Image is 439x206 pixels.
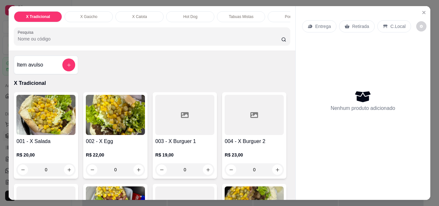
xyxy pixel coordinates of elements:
h4: 002 - X Egg [86,138,145,145]
p: Entrega [315,23,331,30]
h4: 004 - X Burguer 2 [225,138,284,145]
h4: 003 - X Burguer 1 [155,138,214,145]
p: X Gaúcho [80,14,97,19]
p: Nenhum produto adicionado [331,104,395,112]
input: Pesquisa [18,36,281,42]
p: Tabuas Mistas [229,14,254,19]
img: product-image [86,95,145,135]
p: Porções [285,14,299,19]
p: Retirada [352,23,369,30]
label: Pesquisa [18,30,36,35]
p: R$ 23,00 [225,152,284,158]
h4: 001 - X Salada [16,138,76,145]
p: X Tradicional [26,14,50,19]
p: X Calota [132,14,147,19]
p: R$ 22,00 [86,152,145,158]
p: R$ 19,00 [155,152,214,158]
img: product-image [16,95,76,135]
button: decrease-product-quantity [416,21,426,31]
h4: Item avulso [17,61,43,69]
p: R$ 20,00 [16,152,76,158]
button: Close [419,7,429,18]
p: Hot Dog [183,14,197,19]
button: add-separate-item [62,58,75,71]
p: X Tradicional [14,79,290,87]
p: C.Local [390,23,406,30]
